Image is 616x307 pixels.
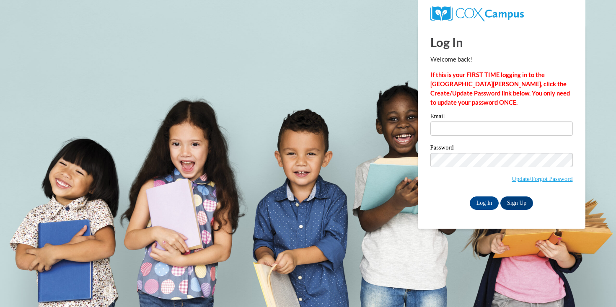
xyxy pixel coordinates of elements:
h1: Log In [430,34,573,51]
a: COX Campus [430,10,524,17]
label: Password [430,144,573,153]
p: Welcome back! [430,55,573,64]
strong: If this is your FIRST TIME logging in to the [GEOGRAPHIC_DATA][PERSON_NAME], click the Create/Upd... [430,71,570,106]
a: Update/Forgot Password [512,175,572,182]
input: Log In [470,196,499,210]
img: COX Campus [430,6,524,21]
a: Sign Up [500,196,533,210]
label: Email [430,113,573,121]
